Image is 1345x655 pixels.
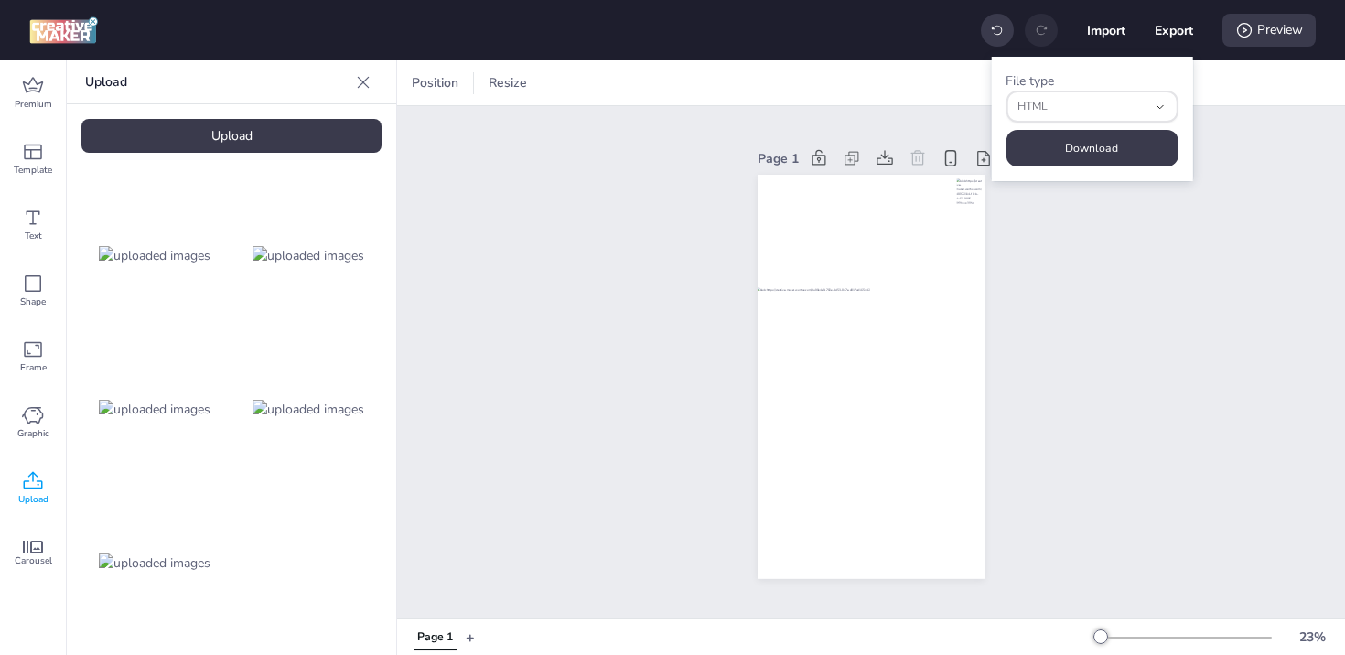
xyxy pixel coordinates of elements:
[29,16,98,44] img: logo Creative Maker
[18,492,48,507] span: Upload
[20,360,47,375] span: Frame
[1006,130,1178,166] button: Download
[408,73,462,92] span: Position
[85,60,349,104] p: Upload
[404,621,466,653] div: Tabs
[14,163,52,177] span: Template
[1222,14,1316,47] div: Preview
[485,73,531,92] span: Resize
[1006,72,1054,90] label: File type
[253,246,364,265] img: uploaded images
[99,400,210,419] img: uploaded images
[15,553,52,568] span: Carousel
[81,119,382,153] div: Upload
[99,553,210,573] img: uploaded images
[1017,99,1147,115] span: HTML
[17,426,49,441] span: Graphic
[253,400,364,419] img: uploaded images
[1290,628,1334,647] div: 23 %
[15,97,52,112] span: Premium
[20,295,46,309] span: Shape
[417,629,453,646] div: Page 1
[1155,11,1193,49] button: Export
[25,229,42,243] span: Text
[758,149,799,168] div: Page 1
[99,246,210,265] img: uploaded images
[466,621,475,653] button: +
[1006,91,1178,123] button: fileType
[1087,11,1125,49] button: Import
